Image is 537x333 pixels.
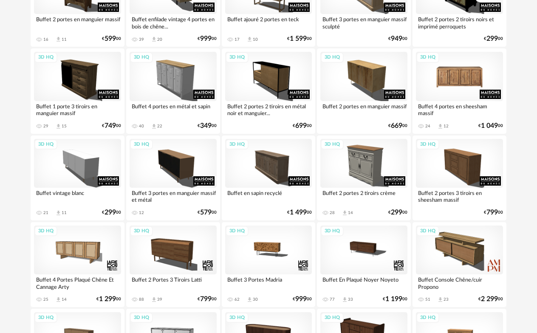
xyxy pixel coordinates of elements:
[43,37,48,42] div: 16
[31,135,124,220] a: 3D HQ Buffet vintage blanc 21 Download icon 11 €29900
[317,48,411,133] a: 3D HQ Buffet 2 portes en manguier massif €66900
[55,36,62,42] span: Download icon
[342,296,348,303] span: Download icon
[225,188,312,205] div: Buffet en sapin recyclé
[34,274,121,291] div: Buffet 4 Portes Plaqué Chêne Et Cannage Arty
[34,14,121,31] div: Buffet 2 portes en manguier massif
[139,297,144,302] div: 88
[235,297,240,302] div: 62
[139,210,144,215] div: 12
[293,123,312,129] div: € 00
[105,123,116,129] span: 749
[31,48,124,133] a: 3D HQ Buffet 1 porte 3 tiroirs en manguier massif 29 Download icon 15 €74900
[317,135,411,220] a: 3D HQ Buffet 2 portes 2 tiroirs crème 28 Download icon 14 €29900
[200,36,212,42] span: 999
[348,210,353,215] div: 14
[388,36,407,42] div: € 00
[413,135,506,220] a: 3D HQ Buffet 2 portes 3 tiroirs en sheesham massif €79900
[444,297,449,302] div: 23
[62,210,67,215] div: 11
[62,297,67,302] div: 14
[416,101,503,118] div: Buffet 4 portes en sheesham massif
[34,139,57,150] div: 3D HQ
[391,210,402,215] span: 299
[295,123,307,129] span: 699
[225,274,312,291] div: Buffet 3 Portes Madria
[34,52,57,63] div: 3D HQ
[391,36,402,42] span: 949
[416,139,439,150] div: 3D HQ
[102,210,121,215] div: € 00
[320,274,407,291] div: Buffet En Plaqué Noyer Noyeto
[222,48,316,133] a: 3D HQ Buffet 2 portes 2 tiroirs en métal noir et manguier... €69900
[246,296,253,303] span: Download icon
[225,14,312,31] div: Buffet ajouré 2 portes en teck
[34,101,121,118] div: Buffet 1 porte 3 tiroirs en manguier massif
[130,313,153,323] div: 3D HQ
[198,210,217,215] div: € 00
[34,313,57,323] div: 3D HQ
[198,296,217,302] div: € 00
[105,210,116,215] span: 299
[425,124,430,129] div: 24
[225,101,312,118] div: Buffet 2 portes 2 tiroirs en métal noir et manguier...
[391,123,402,129] span: 669
[437,296,444,303] span: Download icon
[226,313,249,323] div: 3D HQ
[102,123,121,129] div: € 00
[290,210,307,215] span: 1 499
[43,124,48,129] div: 29
[320,188,407,205] div: Buffet 2 portes 2 tiroirs crème
[130,274,217,291] div: Buffet 2 Portes 3 Tiroirs Latti
[139,124,144,129] div: 40
[226,139,249,150] div: 3D HQ
[200,296,212,302] span: 799
[317,222,411,307] a: 3D HQ Buffet En Plaqué Noyer Noyeto 77 Download icon 33 €1 19900
[43,297,48,302] div: 25
[481,123,498,129] span: 1 049
[130,139,153,150] div: 3D HQ
[43,210,48,215] div: 21
[130,14,217,31] div: Buffet enfilade vintage 4 portes en bois de chêne...
[416,226,439,237] div: 3D HQ
[130,188,217,205] div: Buffet 3 portes en manguier massif et métal
[130,226,153,237] div: 3D HQ
[157,297,162,302] div: 39
[385,296,402,302] span: 1 199
[62,124,67,129] div: 15
[287,36,312,42] div: € 00
[151,36,157,42] span: Download icon
[348,297,353,302] div: 33
[198,36,217,42] div: € 00
[151,123,157,130] span: Download icon
[295,296,307,302] span: 999
[55,296,62,303] span: Download icon
[105,36,116,42] span: 599
[388,123,407,129] div: € 00
[253,37,258,42] div: 10
[486,210,498,215] span: 799
[126,222,220,307] a: 3D HQ Buffet 2 Portes 3 Tiroirs Latti 88 Download icon 39 €79900
[130,52,153,63] div: 3D HQ
[102,36,121,42] div: € 00
[226,226,249,237] div: 3D HQ
[151,296,157,303] span: Download icon
[383,296,407,302] div: € 00
[416,52,439,63] div: 3D HQ
[200,210,212,215] span: 579
[235,37,240,42] div: 17
[416,188,503,205] div: Buffet 2 portes 3 tiroirs en sheesham massif
[226,52,249,63] div: 3D HQ
[198,123,217,129] div: € 00
[481,296,498,302] span: 2 299
[293,296,312,302] div: € 00
[55,210,62,216] span: Download icon
[425,297,430,302] div: 51
[96,296,121,302] div: € 00
[321,52,344,63] div: 3D HQ
[484,36,503,42] div: € 00
[330,210,335,215] div: 28
[320,14,407,31] div: Buffet 3 portes en manguier massif sculpté
[287,210,312,215] div: € 00
[342,210,348,216] span: Download icon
